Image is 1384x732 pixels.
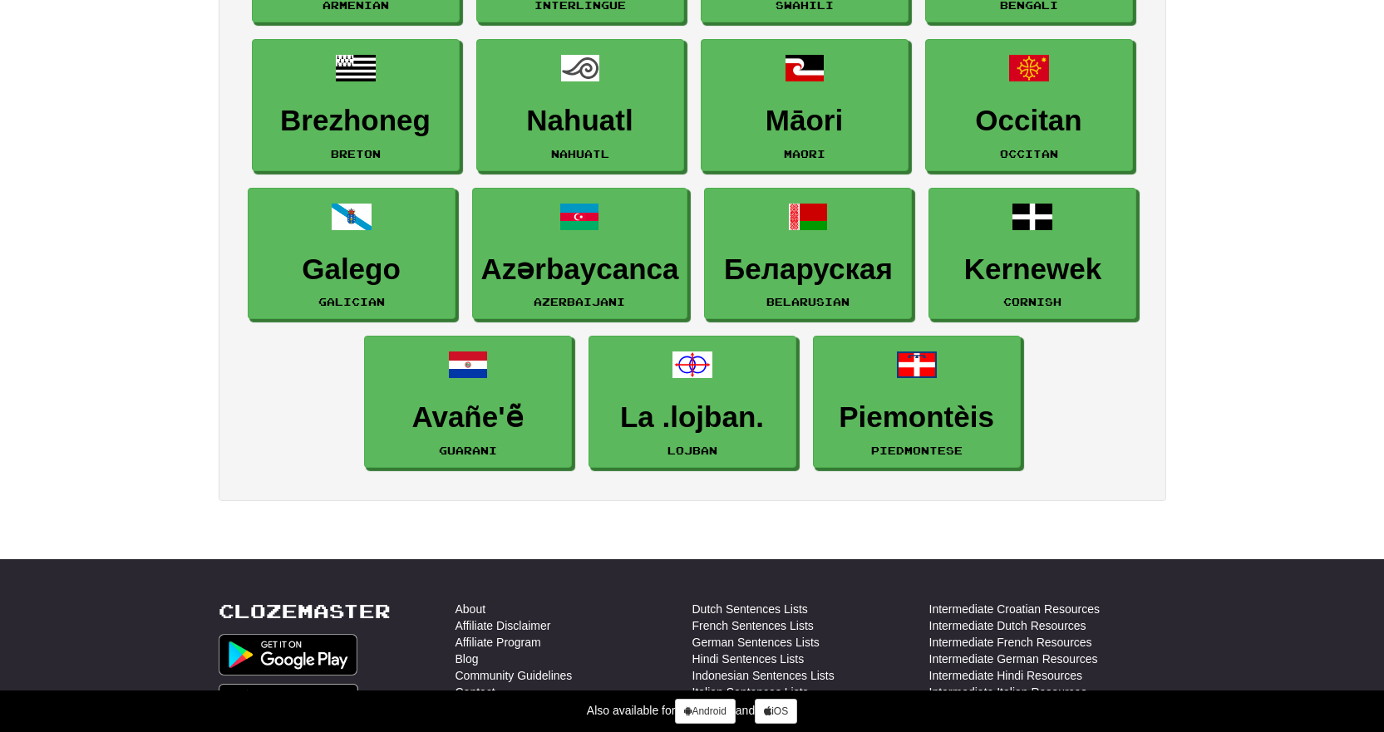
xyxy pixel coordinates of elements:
small: Cornish [1003,296,1061,307]
a: NahuatlNahuatl [476,39,684,171]
a: GalegoGalician [248,188,456,320]
a: German Sentences Lists [692,634,820,651]
img: Get it on App Store [219,684,359,725]
h3: Galego [257,253,446,286]
a: French Sentences Lists [692,617,814,634]
small: Lojban [667,445,717,456]
h3: Azərbaycanca [481,253,679,286]
h3: Avañe'ẽ [373,401,563,434]
a: Hindi Sentences Lists [692,651,805,667]
a: Indonesian Sentences Lists [692,667,835,684]
a: Intermediate German Resources [929,651,1098,667]
small: Occitan [1000,148,1058,160]
a: Avañe'ẽGuarani [364,336,572,468]
a: Intermediate Hindi Resources [929,667,1082,684]
a: Intermediate Italian Resources [929,684,1087,700]
a: Dutch Sentences Lists [692,601,808,617]
a: iOS [755,699,797,724]
h3: Беларуская [713,253,903,286]
a: About [456,601,486,617]
small: Azerbaijani [534,296,625,307]
a: Clozemaster [219,601,391,621]
a: Intermediate French Resources [929,634,1092,651]
img: Get it on Google Play [219,634,358,676]
a: MāoriMaori [701,39,909,171]
a: Community Guidelines [456,667,573,684]
a: Contact [456,684,495,700]
a: La .lojban.Lojban [589,336,796,468]
a: Blog [456,651,479,667]
h3: Kernewek [938,253,1127,286]
a: Intermediate Dutch Resources [929,617,1086,634]
a: BrezhonegBreton [252,39,460,171]
small: Breton [331,148,381,160]
small: Guarani [439,445,497,456]
h3: Occitan [934,105,1124,137]
a: PiemontèisPiedmontese [813,336,1021,468]
a: KernewekCornish [928,188,1136,320]
small: Galician [318,296,385,307]
small: Belarusian [766,296,850,307]
a: Affiliate Program [456,634,541,651]
h3: Nahuatl [485,105,675,137]
h3: Brezhoneg [261,105,451,137]
small: Nahuatl [551,148,609,160]
h3: La .lojban. [598,401,787,434]
a: Android [675,699,735,724]
a: AzərbaycancaAzerbaijani [472,188,688,320]
h3: Piemontèis [822,401,1012,434]
a: Affiliate Disclaimer [456,617,551,634]
h3: Māori [710,105,899,137]
small: Piedmontese [871,445,963,456]
a: Intermediate Croatian Resources [929,601,1100,617]
a: Italian Sentences Lists [692,684,809,700]
a: OccitanOccitan [925,39,1133,171]
small: Maori [784,148,825,160]
a: БеларускаяBelarusian [704,188,912,320]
